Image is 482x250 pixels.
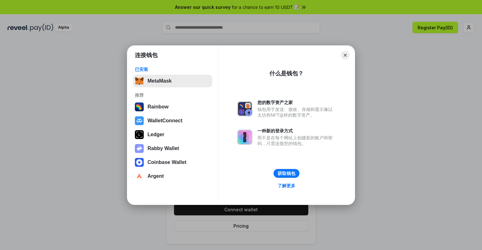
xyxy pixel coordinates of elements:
div: 获取钱包 [278,171,295,176]
img: svg+xml,%3Csvg%20xmlns%3D%22http%3A%2F%2Fwww.w3.org%2F2000%2Fsvg%22%20width%3D%2228%22%20height%3... [135,130,144,139]
img: svg+xml,%3Csvg%20width%3D%22120%22%20height%3D%22120%22%20viewBox%3D%220%200%20120%20120%22%20fil... [135,102,144,111]
div: 一种新的登录方式 [257,128,336,134]
button: Coinbase Wallet [133,156,212,169]
div: Rainbow [148,104,169,110]
button: Argent [133,170,212,183]
div: 什么是钱包？ [269,70,304,77]
a: 了解更多 [274,182,299,190]
button: Rainbow [133,101,212,113]
img: svg+xml,%3Csvg%20xmlns%3D%22http%3A%2F%2Fwww.w3.org%2F2000%2Fsvg%22%20fill%3D%22none%22%20viewBox... [237,101,252,116]
div: 而不是在每个网站上创建新的账户和密码，只需连接您的钱包。 [257,135,336,146]
div: 已安装 [135,67,210,72]
div: 您的数字资产之家 [257,100,336,105]
button: Ledger [133,128,212,141]
button: 获取钱包 [274,169,299,178]
button: Close [341,51,350,60]
button: Rabby Wallet [133,142,212,155]
div: 推荐 [135,92,210,98]
div: 了解更多 [278,183,295,189]
div: Coinbase Wallet [148,160,186,165]
img: svg+xml,%3Csvg%20width%3D%2228%22%20height%3D%2228%22%20viewBox%3D%220%200%2028%2028%22%20fill%3D... [135,158,144,167]
h1: 连接钱包 [135,51,158,59]
button: MetaMask [133,75,212,87]
img: svg+xml,%3Csvg%20width%3D%2228%22%20height%3D%2228%22%20viewBox%3D%220%200%2028%2028%22%20fill%3D... [135,172,144,181]
img: svg+xml,%3Csvg%20xmlns%3D%22http%3A%2F%2Fwww.w3.org%2F2000%2Fsvg%22%20fill%3D%22none%22%20viewBox... [237,130,252,145]
img: svg+xml,%3Csvg%20xmlns%3D%22http%3A%2F%2Fwww.w3.org%2F2000%2Fsvg%22%20fill%3D%22none%22%20viewBox... [135,144,144,153]
div: Rabby Wallet [148,146,179,151]
button: WalletConnect [133,114,212,127]
div: Argent [148,173,164,179]
div: MetaMask [148,78,172,84]
div: Ledger [148,132,164,137]
div: 钱包用于发送、接收、存储和显示像以太坊和NFT这样的数字资产。 [257,107,336,118]
img: svg+xml,%3Csvg%20fill%3D%22none%22%20height%3D%2233%22%20viewBox%3D%220%200%2035%2033%22%20width%... [135,77,144,85]
img: svg+xml,%3Csvg%20width%3D%2228%22%20height%3D%2228%22%20viewBox%3D%220%200%2028%2028%22%20fill%3D... [135,116,144,125]
div: WalletConnect [148,118,183,124]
